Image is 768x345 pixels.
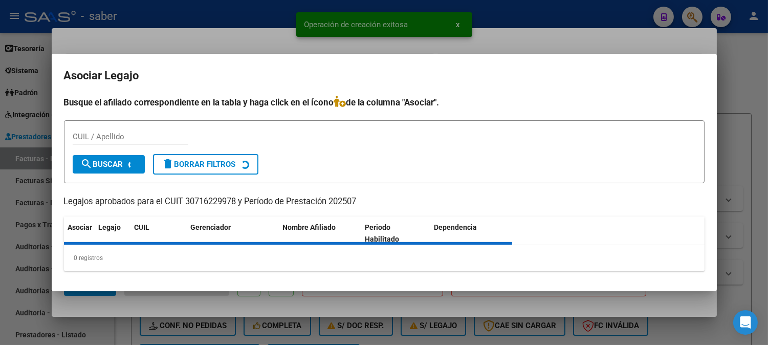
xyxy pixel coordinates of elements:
[135,223,150,231] span: CUIL
[153,154,258,175] button: Borrar Filtros
[95,217,130,250] datatable-header-cell: Legajo
[64,196,705,208] p: Legajos aprobados para el CUIT 30716229978 y Período de Prestación 202507
[64,96,705,109] h4: Busque el afiliado correspondiente en la tabla y haga click en el ícono de la columna "Asociar".
[434,223,477,231] span: Dependencia
[365,223,399,243] span: Periodo Habilitado
[191,223,231,231] span: Gerenciador
[279,217,361,250] datatable-header-cell: Nombre Afiliado
[81,160,123,169] span: Buscar
[73,155,145,174] button: Buscar
[64,217,95,250] datatable-header-cell: Asociar
[64,245,705,271] div: 0 registros
[733,310,758,335] div: Open Intercom Messenger
[283,223,336,231] span: Nombre Afiliado
[162,158,174,170] mat-icon: delete
[99,223,121,231] span: Legajo
[430,217,512,250] datatable-header-cell: Dependencia
[162,160,236,169] span: Borrar Filtros
[130,217,187,250] datatable-header-cell: CUIL
[64,66,705,85] h2: Asociar Legajo
[361,217,430,250] datatable-header-cell: Periodo Habilitado
[68,223,93,231] span: Asociar
[81,158,93,170] mat-icon: search
[187,217,279,250] datatable-header-cell: Gerenciador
